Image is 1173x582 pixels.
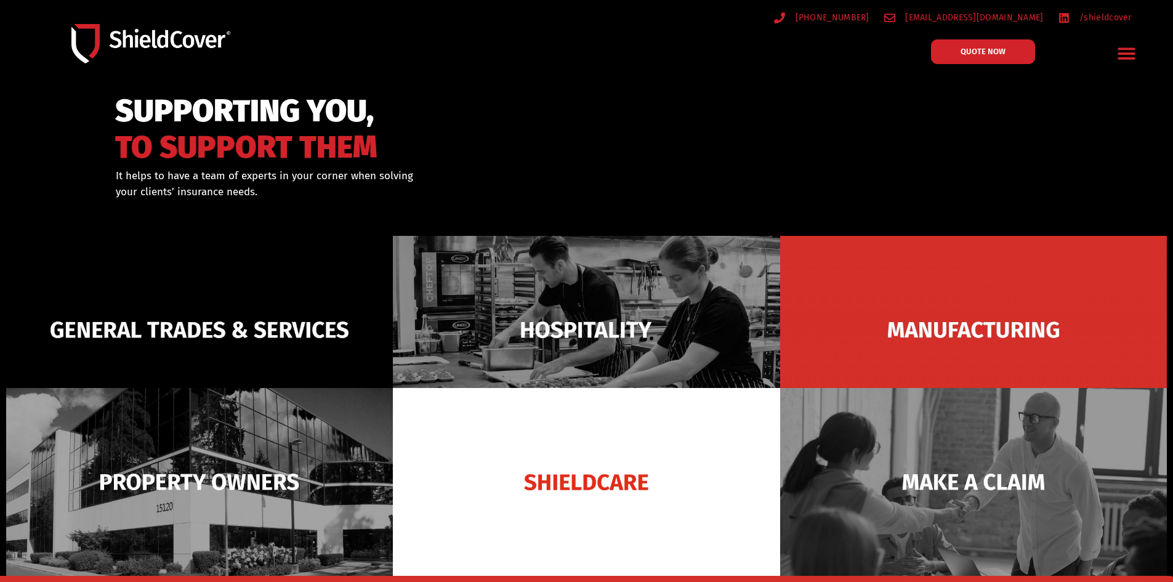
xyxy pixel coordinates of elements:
span: /shieldcover [1076,10,1132,25]
a: [PHONE_NUMBER] [774,10,869,25]
a: /shieldcover [1058,10,1132,25]
span: QUOTE NOW [961,47,1006,55]
div: Menu Toggle [1113,39,1142,68]
div: It helps to have a team of experts in your corner when solving [116,168,650,200]
span: [PHONE_NUMBER] [792,10,869,25]
span: [EMAIL_ADDRESS][DOMAIN_NAME] [902,10,1043,25]
p: your clients’ insurance needs. [116,184,650,200]
span: SUPPORTING YOU, [115,99,377,124]
a: [EMAIL_ADDRESS][DOMAIN_NAME] [884,10,1044,25]
a: QUOTE NOW [931,39,1035,64]
img: Shield-Cover-Underwriting-Australia-logo-full [71,24,230,63]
